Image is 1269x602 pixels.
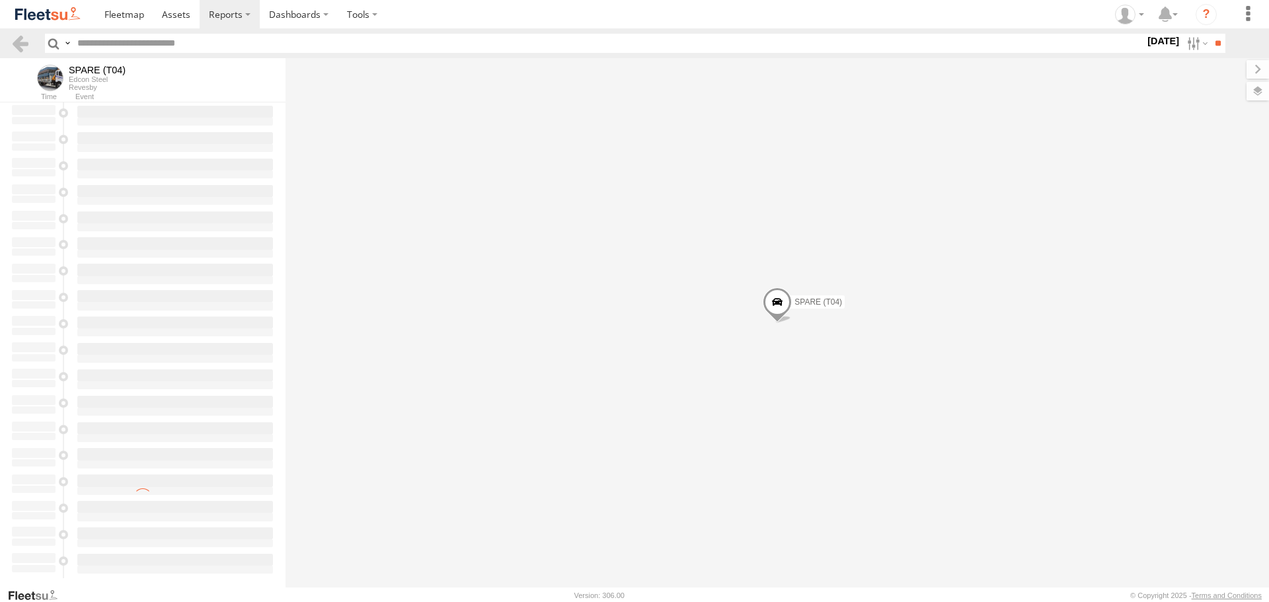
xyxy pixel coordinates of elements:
a: Terms and Conditions [1192,591,1262,599]
div: Michael Bevan [1110,5,1149,24]
div: SPARE (T04) - View Asset History [69,65,126,75]
div: Time [11,94,57,100]
a: Visit our Website [7,589,68,602]
span: SPARE (T04) [794,297,842,307]
label: [DATE] [1145,34,1182,48]
div: © Copyright 2025 - [1130,591,1262,599]
div: Event [75,94,286,100]
div: Edcon Steel [69,75,126,83]
label: Search Query [62,34,73,53]
div: Version: 306.00 [574,591,625,599]
label: Search Filter Options [1182,34,1210,53]
i: ? [1196,4,1217,25]
a: Back to previous Page [11,34,30,53]
div: Revesby [69,83,126,91]
img: fleetsu-logo-horizontal.svg [13,5,82,23]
